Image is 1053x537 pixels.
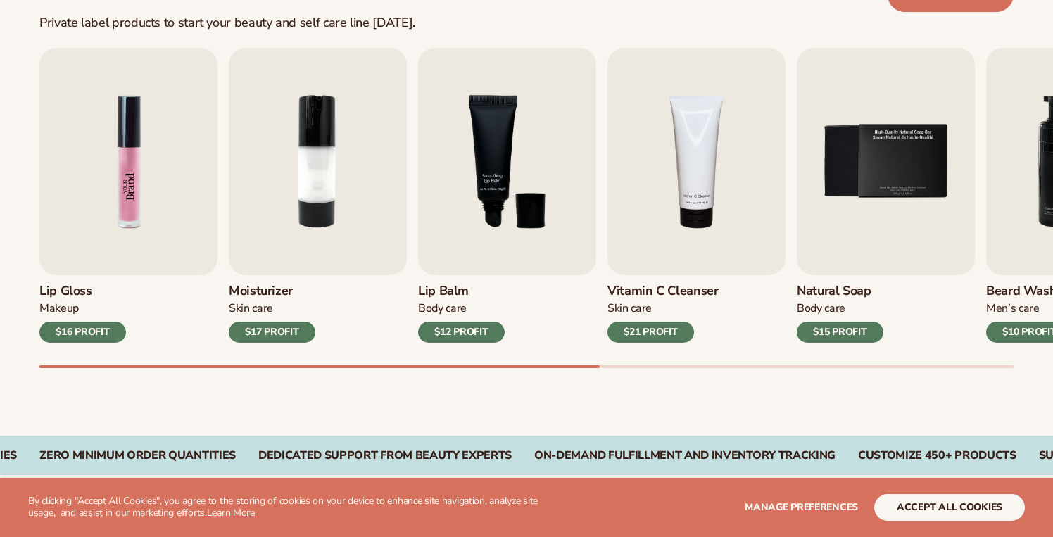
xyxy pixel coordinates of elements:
[607,48,786,343] a: 4 / 9
[229,284,315,299] h3: Moisturizer
[39,15,415,31] div: Private label products to start your beauty and self care line [DATE].
[39,48,217,343] a: 1 / 9
[797,48,975,343] a: 5 / 9
[39,322,126,343] div: $16 PROFIT
[39,449,236,462] div: Zero Minimum Order QuantitieS
[418,322,505,343] div: $12 PROFIT
[28,495,567,519] p: By clicking "Accept All Cookies", you agree to the storing of cookies on your device to enhance s...
[745,494,858,521] button: Manage preferences
[39,284,126,299] h3: Lip Gloss
[534,449,836,462] div: On-Demand Fulfillment and Inventory Tracking
[418,48,596,343] a: 3 / 9
[797,322,883,343] div: $15 PROFIT
[39,301,126,316] div: Makeup
[607,322,694,343] div: $21 PROFIT
[858,449,1016,462] div: CUSTOMIZE 450+ PRODUCTS
[797,301,883,316] div: Body Care
[207,506,255,519] a: Learn More
[797,284,883,299] h3: Natural Soap
[258,449,512,462] div: Dedicated Support From Beauty Experts
[874,494,1025,521] button: accept all cookies
[229,48,407,343] a: 2 / 9
[607,284,719,299] h3: Vitamin C Cleanser
[39,48,217,275] img: Shopify Image 2
[745,500,858,514] span: Manage preferences
[418,284,505,299] h3: Lip Balm
[229,301,315,316] div: Skin Care
[229,322,315,343] div: $17 PROFIT
[607,301,719,316] div: Skin Care
[418,301,505,316] div: Body Care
